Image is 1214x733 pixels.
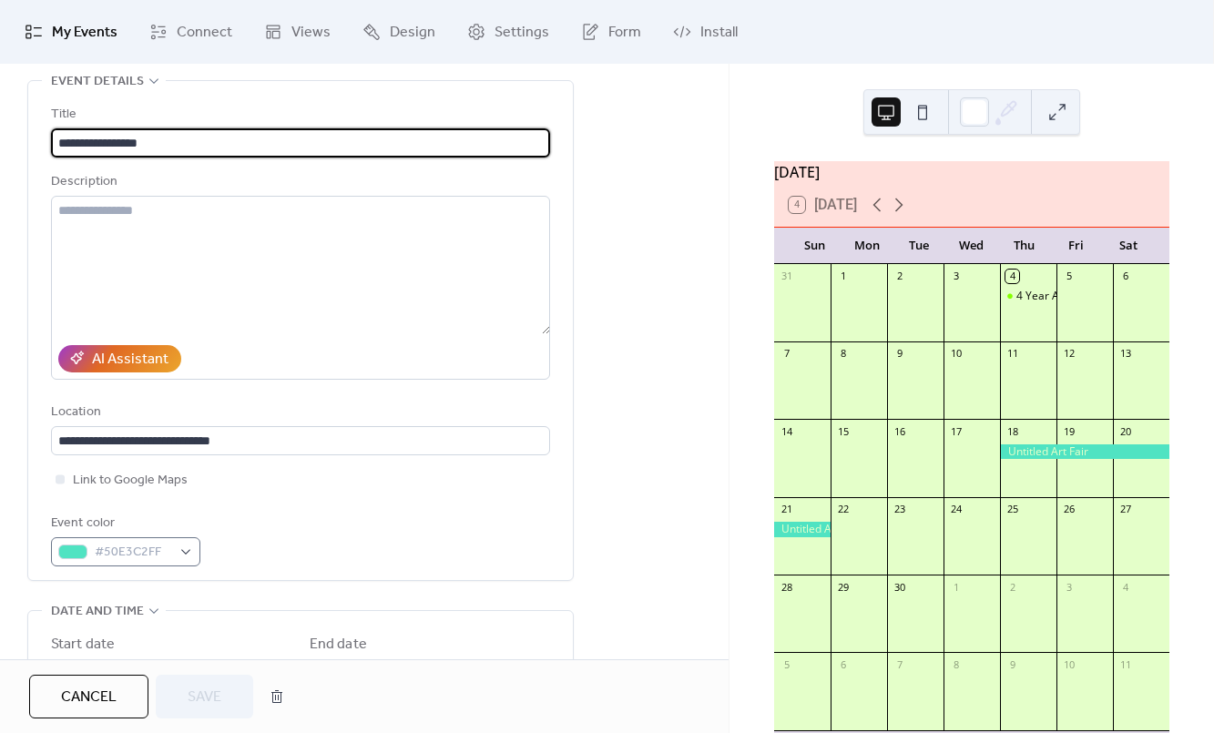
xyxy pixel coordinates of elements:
div: 7 [893,657,906,671]
a: My Events [11,7,131,56]
div: 4 [1118,580,1132,594]
div: Sun [789,228,841,264]
span: Form [608,22,641,44]
div: 20 [1118,424,1132,438]
div: Untitled Art Fair [1000,444,1169,460]
div: 4 [1005,270,1019,283]
div: 5 [1062,270,1076,283]
span: Settings [495,22,549,44]
div: 2 [1005,580,1019,594]
div: 31 [780,270,793,283]
div: [DATE] [774,161,1169,183]
div: Wed [945,228,997,264]
div: Event color [51,513,197,534]
div: Sat [1103,228,1155,264]
div: Tue [893,228,945,264]
div: 6 [1118,270,1132,283]
div: 7 [780,347,793,361]
div: 25 [1005,503,1019,516]
span: Design [390,22,435,44]
div: Untitled Art Fair [774,522,831,537]
div: 18 [1005,424,1019,438]
div: 9 [1005,657,1019,671]
div: 13 [1118,347,1132,361]
div: 8 [836,347,850,361]
div: 28 [780,580,793,594]
div: 15 [836,424,850,438]
div: 11 [1118,657,1132,671]
div: 1 [949,580,963,594]
div: 11 [1005,347,1019,361]
a: Views [250,7,344,56]
div: AI Assistant [92,349,168,371]
div: 10 [1062,657,1076,671]
div: 9 [893,347,906,361]
div: 29 [836,580,850,594]
div: Description [51,171,546,193]
div: 2 [893,270,906,283]
div: 6 [836,657,850,671]
button: Cancel [29,675,148,718]
a: Connect [136,7,246,56]
a: Form [567,7,655,56]
div: Title [51,104,546,126]
div: End date [310,634,367,656]
div: 17 [949,424,963,438]
span: My Events [52,22,117,44]
div: 3 [1062,580,1076,594]
div: Fri [1050,228,1102,264]
a: Install [659,7,751,56]
div: 22 [836,503,850,516]
div: 4 Year Anniversary Party [1000,289,1056,304]
span: #50E3C2FF [95,542,171,564]
div: 24 [949,503,963,516]
span: Link to Google Maps [73,470,188,492]
a: Design [349,7,449,56]
a: Settings [454,7,563,56]
span: Install [700,22,738,44]
span: Date and time [51,601,144,623]
div: 19 [1062,424,1076,438]
div: 5 [780,657,793,671]
span: Cancel [61,687,117,708]
div: 10 [949,347,963,361]
div: 30 [893,580,906,594]
div: 23 [893,503,906,516]
span: Event details [51,71,144,93]
div: Start date [51,634,115,656]
div: 16 [893,424,906,438]
div: 8 [949,657,963,671]
div: 4 Year Anniversary Party [1016,289,1142,304]
div: 27 [1118,503,1132,516]
div: 12 [1062,347,1076,361]
div: Mon [841,228,893,264]
div: Thu [998,228,1050,264]
div: 3 [949,270,963,283]
div: 26 [1062,503,1076,516]
div: 14 [780,424,793,438]
div: Location [51,402,546,423]
div: 21 [780,503,793,516]
span: Connect [177,22,232,44]
div: 1 [836,270,850,283]
button: AI Assistant [58,345,181,372]
span: Views [291,22,331,44]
